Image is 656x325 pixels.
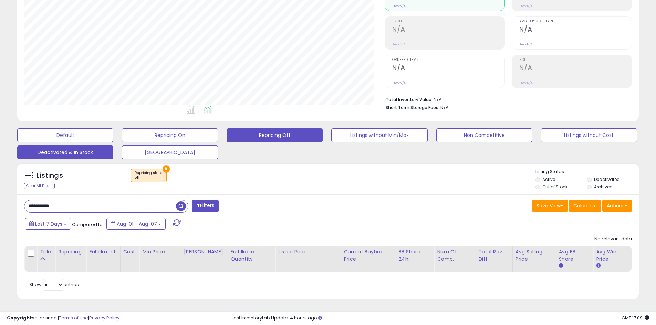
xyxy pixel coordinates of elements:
div: Fulfillable Quantity [230,248,272,263]
div: Avg BB Share [559,248,591,263]
span: Last 7 Days [35,220,62,227]
p: Listing States: [535,169,639,175]
div: Repricing [58,248,83,256]
button: Repricing On [122,128,218,142]
small: Prev: N/A [519,4,533,8]
small: Prev: N/A [392,4,406,8]
b: Total Inventory Value: [386,97,433,102]
b: Short Term Storage Fees: [386,105,439,110]
button: Listings without Cost [541,128,637,142]
button: Deactivated & In Stock [17,145,113,159]
div: Avg Win Price [596,248,629,263]
button: Aug-01 - Aug-07 [106,218,166,230]
span: Show: entries [29,281,79,288]
span: Avg. Buybox Share [519,20,632,23]
span: ROI [519,58,632,62]
button: Listings without Min/Max [331,128,427,142]
div: [PERSON_NAME] [184,248,225,256]
span: Ordered Items [392,58,504,62]
h2: N/A [519,64,632,73]
label: Out of Stock [542,184,568,190]
label: Deactivated [594,176,620,182]
span: N/A [440,104,449,111]
div: No relevant data [594,236,632,242]
small: Prev: N/A [519,42,533,46]
div: Cost [123,248,137,256]
button: Default [17,128,113,142]
div: seller snap | | [7,315,119,322]
small: Avg BB Share. [559,263,563,269]
button: Last 7 Days [25,218,71,230]
div: Min Price [142,248,178,256]
button: Filters [192,200,219,212]
button: Save View [532,200,568,212]
div: Fulfillment [89,248,117,256]
button: [GEOGRAPHIC_DATA] [122,145,218,159]
a: Privacy Policy [89,315,119,321]
h5: Listings [37,171,63,181]
button: × [163,165,170,173]
span: Profit [392,20,504,23]
h2: N/A [519,25,632,35]
small: Prev: N/A [519,81,533,85]
div: BB Share 24h. [399,248,431,263]
div: Current Buybox Price [344,248,393,263]
small: Prev: N/A [392,42,406,46]
button: Actions [602,200,632,212]
span: Repricing state : [135,170,163,181]
span: Compared to: [72,221,104,228]
div: Total Rev. Diff. [479,248,510,263]
div: Last InventoryLab Update: 4 hours ago. [232,315,649,322]
div: Clear All Filters [24,183,55,189]
button: Repricing Off [227,128,323,142]
h2: N/A [392,25,504,35]
label: Archived [594,184,613,190]
span: Aug-01 - Aug-07 [117,220,157,227]
div: Avg Selling Price [516,248,553,263]
span: 2025-08-15 17:09 GMT [622,315,649,321]
small: Avg Win Price. [596,263,600,269]
span: Columns [573,202,595,209]
button: Non Competitive [436,128,532,142]
div: Listed Price [278,248,338,256]
div: off [135,175,163,180]
h2: N/A [392,64,504,73]
small: Prev: N/A [392,81,406,85]
button: Columns [569,200,601,212]
div: Num of Comp. [437,248,472,263]
a: Terms of Use [59,315,88,321]
div: Title [40,248,52,256]
li: N/A [386,95,627,103]
label: Active [542,176,555,182]
strong: Copyright [7,315,32,321]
